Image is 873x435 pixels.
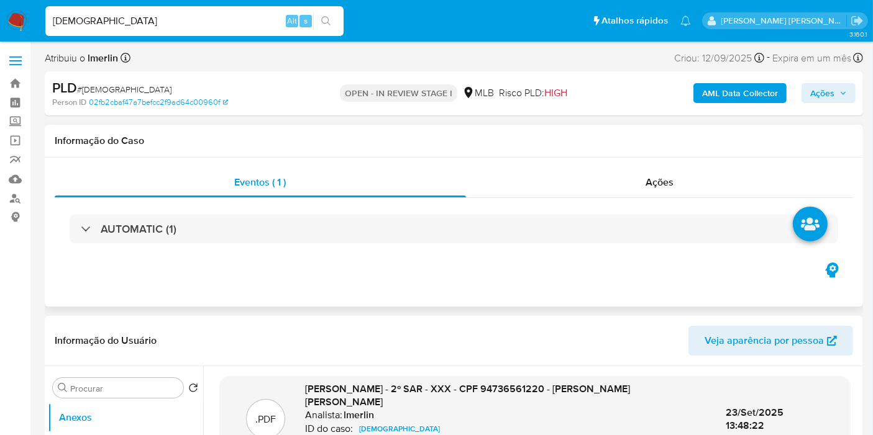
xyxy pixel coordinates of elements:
p: leticia.merlin@mercadolivre.com [721,15,847,27]
input: Procurar [70,383,178,394]
span: [PERSON_NAME] - 2º SAR - XXX - CPF 94736561220 - [PERSON_NAME] [PERSON_NAME] [305,382,630,410]
b: AML Data Collector [702,83,778,103]
input: Pesquise usuários ou casos... [45,13,344,29]
div: AUTOMATIC (1) [70,215,838,243]
p: ID do caso: [305,423,353,435]
span: Ações [646,175,674,189]
span: s [304,15,308,27]
button: Ações [802,83,856,103]
a: 02fb2cbaf47a7befcc2f9ad64c00960f [89,97,228,108]
b: lmerlin [85,51,118,65]
span: Alt [287,15,297,27]
p: .PDF [255,413,276,426]
span: Ações [810,83,834,103]
b: Person ID [52,97,86,108]
b: PLD [52,78,77,97]
span: Atalhos rápidos [601,14,668,27]
button: AML Data Collector [693,83,787,103]
span: - [767,50,770,66]
span: Eventos ( 1 ) [234,175,286,189]
h1: Informação do Caso [55,135,853,147]
button: Anexos [48,403,203,433]
a: Sair [851,14,864,27]
span: # [DEMOGRAPHIC_DATA] [77,83,171,96]
span: Risco PLD: [499,86,567,100]
button: Veja aparência por pessoa [688,326,853,356]
h3: AUTOMATIC (1) [101,222,176,236]
button: Procurar [58,383,68,393]
span: Expira em um mês [772,52,851,65]
p: OPEN - IN REVIEW STAGE I [340,84,457,102]
div: MLB [462,86,494,100]
span: HIGH [544,86,567,100]
span: Veja aparência por pessoa [705,326,824,356]
a: Notificações [680,16,691,26]
span: 23/Set/2025 13:48:22 [726,405,784,433]
button: Retornar ao pedido padrão [188,383,198,397]
div: Criou: 12/09/2025 [674,50,764,66]
button: search-icon [313,12,339,30]
h1: Informação do Usuário [55,334,157,347]
span: Atribuiu o [45,52,118,65]
h6: lmerlin [344,409,374,421]
p: Analista: [305,409,342,421]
